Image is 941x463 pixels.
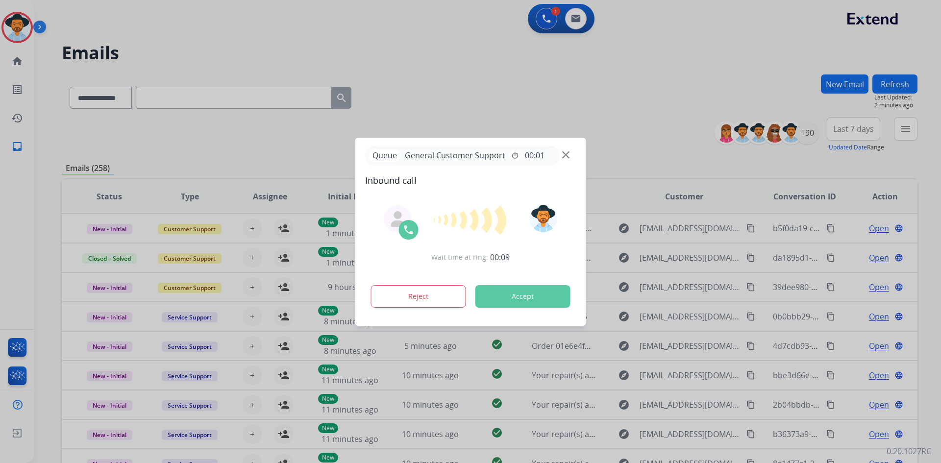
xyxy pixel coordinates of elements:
[529,205,557,232] img: avatar
[475,285,570,308] button: Accept
[887,445,931,457] p: 0.20.1027RC
[371,285,466,308] button: Reject
[511,151,519,159] mat-icon: timer
[401,149,509,161] span: General Customer Support
[525,149,545,161] span: 00:01
[490,251,510,263] span: 00:09
[431,252,488,262] span: Wait time at ring:
[562,151,570,158] img: close-button
[390,211,406,227] img: agent-avatar
[369,149,401,162] p: Queue
[365,173,576,187] span: Inbound call
[403,224,415,236] img: call-icon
